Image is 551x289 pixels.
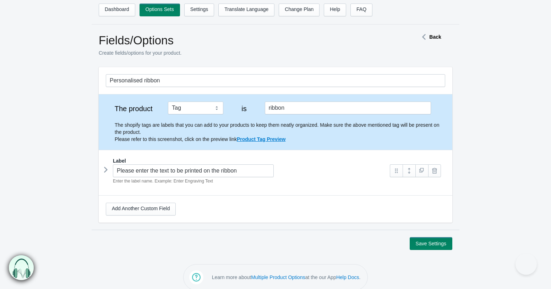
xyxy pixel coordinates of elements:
strong: Back [429,34,441,40]
a: Options Sets [140,4,180,16]
button: Save Settings [410,237,452,250]
p: The shopify tags are labels that you can add to your products to keep them neatly organized. Make... [115,121,445,143]
img: bxm.png [9,255,34,280]
a: Help Docs [336,274,359,280]
h1: Fields/Options [99,33,393,48]
label: Label [113,157,126,164]
p: Learn more about at the our App . [212,274,361,281]
a: Settings [184,4,214,16]
a: FAQ [350,4,372,16]
p: Create fields/options for your product. [99,49,393,56]
input: General Options Set [106,74,445,87]
a: Add Another Custom Field [106,203,176,216]
a: Help [324,4,346,16]
a: Translate Language [218,4,274,16]
a: Multiple Product Options [251,274,305,280]
label: The product [106,105,161,112]
a: Back [419,34,441,40]
label: is [230,105,258,112]
a: Dashboard [99,4,135,16]
a: Product Tag Preview [237,136,285,142]
em: Enter the label name. Example: Enter Engraving Text [113,179,213,184]
iframe: Toggle Customer Support [515,253,537,275]
a: Change Plan [279,4,320,16]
